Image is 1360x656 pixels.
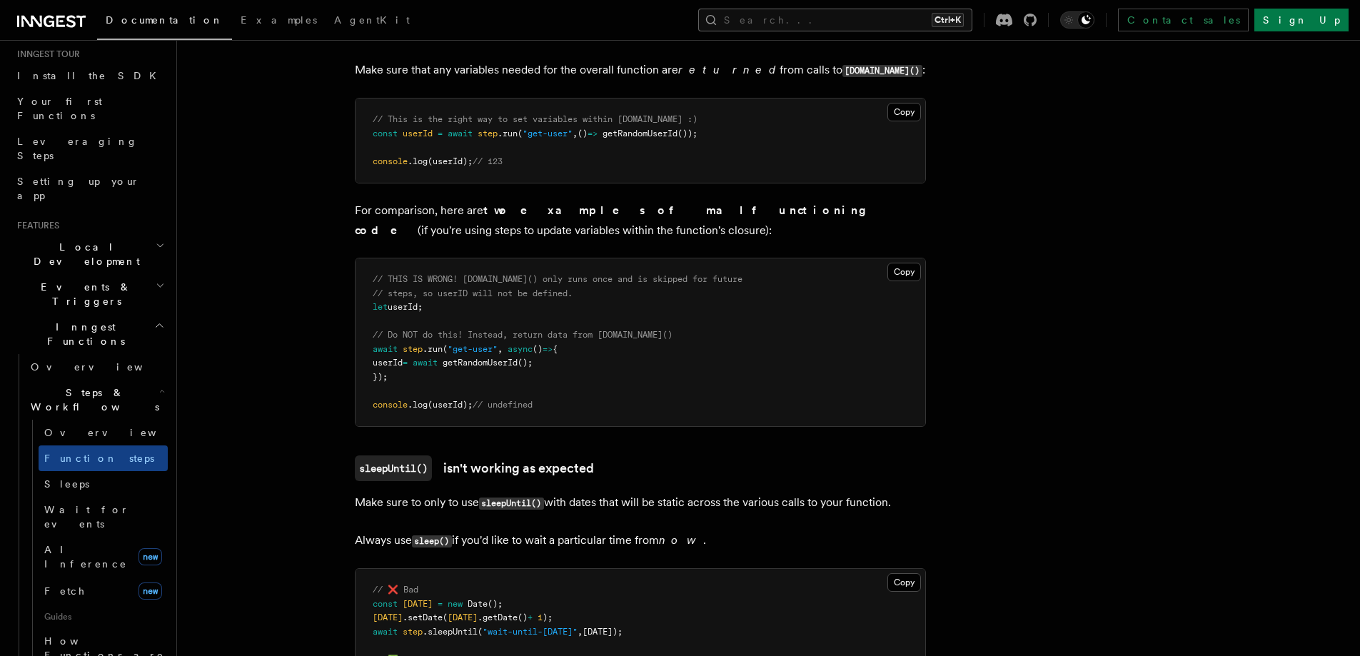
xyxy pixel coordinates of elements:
span: (); [488,599,503,609]
span: Features [11,220,59,231]
a: Your first Functions [11,89,168,128]
span: console [373,156,408,166]
span: Overview [31,361,178,373]
span: Sleeps [44,478,89,490]
span: Install the SDK [17,70,165,81]
span: Examples [241,14,317,26]
a: Examples [232,4,326,39]
span: await [373,344,398,354]
span: [DATE] [448,612,478,622]
span: + [528,612,533,622]
span: getRandomUserId [603,128,678,138]
span: await [413,358,438,368]
a: Sleeps [39,471,168,497]
span: .getDate [478,612,518,622]
span: 1 [538,612,543,622]
span: const [373,599,398,609]
span: new [138,548,162,565]
span: Guides [39,605,168,628]
span: (userId); [428,400,473,410]
span: }); [373,372,388,382]
span: "get-user" [448,344,498,354]
span: Events & Triggers [11,280,156,308]
span: Leveraging Steps [17,136,138,161]
span: // 123 [473,156,503,166]
span: await [448,128,473,138]
span: Setting up your app [17,176,140,201]
span: Documentation [106,14,223,26]
a: Setting up your app [11,168,168,208]
a: Install the SDK [11,63,168,89]
span: Overview [44,427,191,438]
span: ( [518,128,523,138]
span: .run [423,344,443,354]
span: // ❌ Bad [373,585,418,595]
span: [DATE]); [583,627,623,637]
button: Local Development [11,234,168,274]
span: ( [443,344,448,354]
span: console [373,400,408,410]
span: // steps, so userID will not be defined. [373,288,573,298]
span: ( [443,612,448,622]
em: returned [678,63,780,76]
button: Steps & Workflows [25,380,168,420]
span: , [578,627,583,637]
a: Leveraging Steps [11,128,168,168]
button: Search...Ctrl+K [698,9,972,31]
strong: two examples of malfunctioning code [355,203,877,237]
span: () [533,344,543,354]
span: Local Development [11,240,156,268]
p: Make sure to only to use with dates that will be static across the various calls to your function. [355,493,926,513]
span: Steps & Workflows [25,385,159,414]
span: , [573,128,578,138]
p: For comparison, here are (if you're using steps to update variables within the function's closure): [355,201,926,241]
span: const [373,128,398,138]
span: .setDate [403,612,443,622]
span: .sleepUntil [423,627,478,637]
code: sleepUntil() [355,455,432,481]
span: ( [478,627,483,637]
span: [DATE] [373,612,403,622]
a: Wait for events [39,497,168,537]
span: => [588,128,598,138]
a: Overview [25,354,168,380]
span: = [438,128,443,138]
a: Contact sales [1118,9,1249,31]
span: // THIS IS WRONG! [DOMAIN_NAME]() only runs once and is skipped for future [373,274,742,284]
span: .run [498,128,518,138]
span: // This is the right way to set variables within [DOMAIN_NAME] :) [373,114,697,124]
p: Always use if you'd like to wait a particular time from . [355,530,926,551]
span: { [553,344,558,354]
span: await [373,627,398,637]
span: userId [403,128,433,138]
span: // undefined [473,400,533,410]
button: Copy [887,573,921,592]
span: "wait-until-[DATE]" [483,627,578,637]
span: (userId); [428,156,473,166]
span: step [403,344,423,354]
span: = [403,358,408,368]
span: .log [408,156,428,166]
button: Toggle dark mode [1060,11,1094,29]
a: Fetchnew [39,577,168,605]
span: , [498,344,503,354]
span: ); [543,612,553,622]
span: Function steps [44,453,154,464]
code: sleepUntil() [479,498,544,510]
p: Make sure that any variables needed for the overall function are from calls to : [355,60,926,81]
a: Overview [39,420,168,445]
code: [DOMAIN_NAME]() [842,65,922,77]
code: sleep() [412,535,452,547]
span: async [508,344,533,354]
span: () [578,128,588,138]
span: let [373,302,388,312]
span: new [448,599,463,609]
kbd: Ctrl+K [932,13,964,27]
span: step [478,128,498,138]
button: Events & Triggers [11,274,168,314]
span: Wait for events [44,504,129,530]
span: getRandomUserId [443,358,518,368]
a: Function steps [39,445,168,471]
a: AgentKit [326,4,418,39]
span: [DATE] [403,599,433,609]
